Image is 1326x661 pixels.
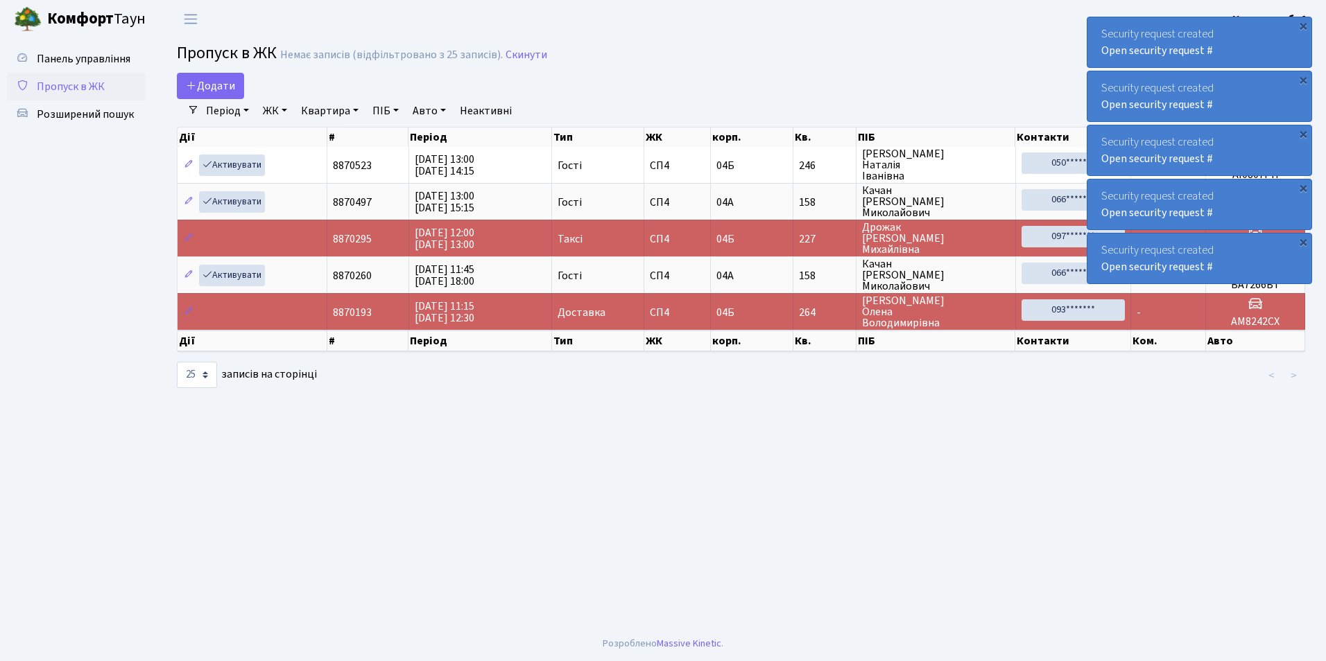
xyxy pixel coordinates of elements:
a: ЖК [257,99,293,123]
span: 04Б [716,231,734,247]
label: записів на сторінці [177,362,317,388]
span: Пропуск в ЖК [37,79,105,94]
span: 8870497 [333,195,372,210]
div: Немає записів (відфільтровано з 25 записів). [280,49,503,62]
span: [DATE] 11:15 [DATE] 12:30 [415,299,474,326]
th: Кв. [793,127,856,147]
span: Розширений пошук [37,107,134,122]
a: Період [200,99,255,123]
th: Кв. [793,330,856,351]
div: × [1296,181,1310,195]
div: × [1296,127,1310,141]
span: Доставка [558,307,605,318]
span: 04Б [716,305,734,320]
span: 8870523 [333,158,372,173]
th: Тип [552,330,644,351]
span: СП4 [650,197,705,208]
b: Консьєрж б. 4. [1232,12,1309,27]
span: [DATE] 13:00 [DATE] 15:15 [415,188,474,215]
span: [PERSON_NAME] Наталія Іванівна [862,148,1010,182]
span: Гості [558,197,582,208]
th: корп. [711,127,793,147]
span: Панель управління [37,51,130,67]
span: 264 [799,307,850,318]
span: 8870193 [333,305,372,320]
span: СП4 [650,270,705,281]
div: × [1296,235,1310,249]
a: ПІБ [367,99,404,123]
a: Консьєрж б. 4. [1232,11,1309,28]
a: Активувати [199,191,265,213]
th: ПІБ [856,330,1016,351]
span: 227 [799,233,850,245]
th: Контакти [1015,330,1130,351]
a: Open security request # [1101,43,1213,58]
span: СП4 [650,160,705,171]
span: Пропуск в ЖК [177,41,277,65]
a: Пропуск в ЖК [7,73,146,100]
span: [DATE] 11:45 [DATE] 18:00 [415,262,474,289]
span: 04Б [716,158,734,173]
th: ПІБ [856,127,1016,147]
span: Гості [558,270,582,281]
a: Активувати [199,265,265,286]
th: Контакти [1015,127,1130,147]
div: Розроблено . [603,636,723,651]
th: Дії [178,330,327,351]
h5: ВА7266ВТ [1212,279,1299,292]
div: Security request created [1087,125,1311,175]
th: ЖК [644,330,711,351]
span: 158 [799,197,850,208]
th: Авто [1206,330,1305,351]
a: Open security request # [1101,151,1213,166]
a: Авто [407,99,451,123]
a: Скинути [506,49,547,62]
span: 04А [716,268,734,283]
div: Security request created [1087,179,1311,229]
a: Активувати [199,155,265,176]
th: Дії [178,127,327,147]
span: Дрожак [PERSON_NAME] Михайлівна [862,222,1010,255]
b: Комфорт [47,8,114,30]
span: Качан [PERSON_NAME] Миколайович [862,185,1010,218]
th: Період [408,330,551,351]
th: # [327,330,409,351]
th: корп. [711,330,793,351]
div: Security request created [1087,17,1311,67]
div: × [1296,73,1310,87]
select: записів на сторінці [177,362,217,388]
th: Тип [552,127,644,147]
img: logo.png [14,6,42,33]
span: [DATE] 12:00 [DATE] 13:00 [415,225,474,252]
span: [PERSON_NAME] Олена Володимирівна [862,295,1010,328]
span: Додати [186,78,235,94]
span: Таксі [558,233,583,245]
span: 04А [716,195,734,210]
a: Massive Kinetic [657,636,721,651]
span: СП4 [650,233,705,245]
div: × [1296,19,1310,33]
button: Переключити навігацію [173,8,208,30]
h5: АМ8242СХ [1212,315,1299,328]
span: 8870260 [333,268,372,283]
span: 246 [799,160,850,171]
span: 8870295 [333,231,372,247]
a: Квартира [295,99,364,123]
a: Додати [177,73,244,99]
a: Open security request # [1101,205,1213,220]
a: Open security request # [1101,97,1213,112]
th: ЖК [644,127,711,147]
div: Security request created [1087,233,1311,283]
a: Розширений пошук [7,100,146,128]
span: - [1137,305,1141,320]
span: Гості [558,160,582,171]
th: Період [408,127,551,147]
span: [DATE] 13:00 [DATE] 14:15 [415,152,474,179]
span: СП4 [650,307,705,318]
a: Панель управління [7,45,146,73]
span: 158 [799,270,850,281]
a: Open security request # [1101,259,1213,274]
span: Качан [PERSON_NAME] Миколайович [862,258,1010,292]
a: Неактивні [454,99,517,123]
th: # [327,127,409,147]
